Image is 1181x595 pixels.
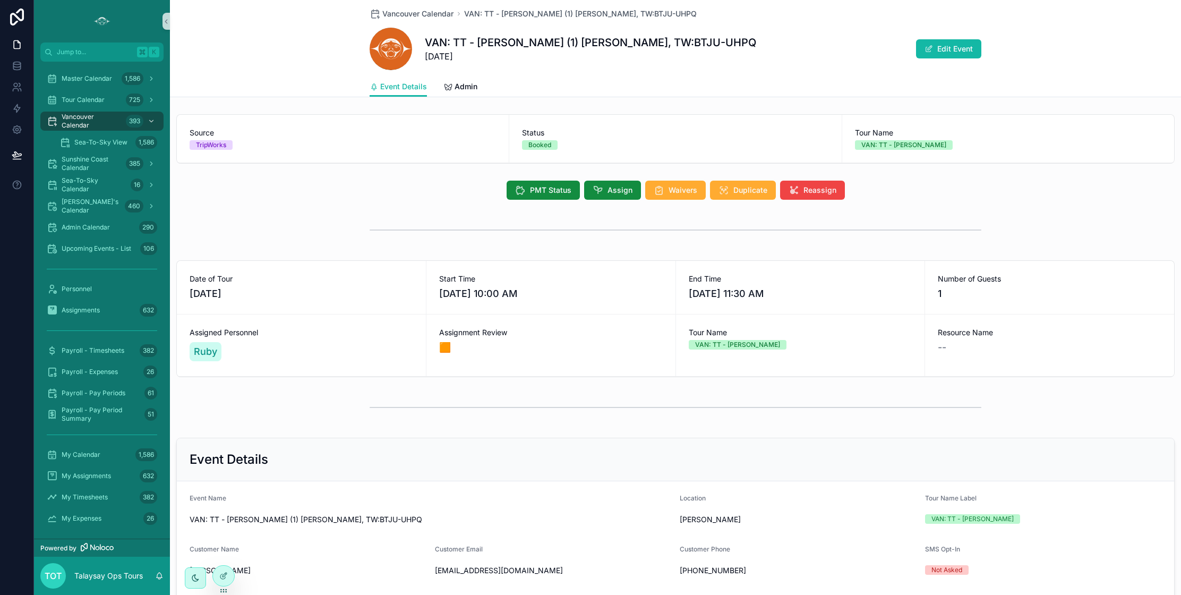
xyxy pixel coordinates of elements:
[190,545,239,553] span: Customer Name
[62,285,92,293] span: Personnel
[62,198,121,215] span: [PERSON_NAME]'s Calendar
[803,185,836,195] span: Reassign
[380,81,427,92] span: Event Details
[40,218,164,237] a: Admin Calendar290
[190,514,671,525] span: VAN: TT - [PERSON_NAME] (1) [PERSON_NAME], TW:BTJU-UHPQ
[53,133,164,152] a: Sea-To-Sky View1,586
[733,185,767,195] span: Duplicate
[62,406,140,423] span: Payroll - Pay Period Summary
[861,140,946,150] div: VAN: TT - [PERSON_NAME]
[34,62,170,539] div: scrollable content
[40,488,164,507] a: My Timesheets382
[669,185,697,195] span: Waivers
[74,571,143,581] p: Talaysay Ops Tours
[425,50,756,63] span: [DATE]
[126,157,143,170] div: 385
[439,327,663,338] span: Assignment Review
[135,136,157,149] div: 1,586
[938,327,1161,338] span: Resource Name
[62,306,100,314] span: Assignments
[40,175,164,194] a: Sea-To-Sky Calendar16
[680,565,917,576] span: [PHONE_NUMBER]
[62,472,111,480] span: My Assignments
[584,181,641,200] button: Assign
[190,274,413,284] span: Date of Tour
[528,140,551,150] div: Booked
[938,286,1161,301] span: 1
[190,342,221,361] a: Ruby
[370,8,453,19] a: Vancouver Calendar
[62,96,105,104] span: Tour Calendar
[62,155,122,172] span: Sunshine Coast Calendar
[57,48,133,56] span: Jump to...
[40,301,164,320] a: Assignments632
[34,539,170,557] a: Powered by
[925,494,977,502] span: Tour Name Label
[931,565,962,575] div: Not Asked
[530,185,571,195] span: PMT Status
[680,545,730,553] span: Customer Phone
[435,545,483,553] span: Customer Email
[40,42,164,62] button: Jump to...K
[140,491,157,504] div: 382
[190,451,268,468] h2: Event Details
[689,327,912,338] span: Tour Name
[143,365,157,378] div: 26
[382,8,453,19] span: Vancouver Calendar
[140,304,157,317] div: 632
[40,112,164,131] a: Vancouver Calendar393
[507,181,580,200] button: PMT Status
[370,77,427,97] a: Event Details
[916,39,981,58] button: Edit Event
[40,466,164,486] a: My Assignments632
[607,185,632,195] span: Assign
[194,344,217,359] span: Ruby
[196,140,226,150] div: TripWorks
[40,509,164,528] a: My Expenses26
[40,341,164,360] a: Payroll - Timesheets382
[645,181,706,200] button: Waivers
[190,494,226,502] span: Event Name
[40,154,164,173] a: Sunshine Coast Calendar385
[439,286,663,301] span: [DATE] 10:00 AM
[40,445,164,464] a: My Calendar1,586
[855,127,1161,138] span: Tour Name
[931,514,1014,524] div: VAN: TT - [PERSON_NAME]
[444,77,477,98] a: Admin
[435,565,672,576] span: [EMAIL_ADDRESS][DOMAIN_NAME]
[62,176,126,193] span: Sea-To-Sky Calendar
[140,344,157,357] div: 382
[125,200,143,212] div: 460
[140,470,157,482] div: 632
[150,48,158,56] span: K
[62,74,112,83] span: Master Calendar
[938,340,946,355] span: --
[62,493,108,501] span: My Timesheets
[695,340,780,350] div: VAN: TT - [PERSON_NAME]
[62,514,101,523] span: My Expenses
[135,448,157,461] div: 1,586
[74,138,127,147] span: Sea-To-Sky View
[40,90,164,109] a: Tour Calendar725
[62,244,131,253] span: Upcoming Events - List
[925,545,960,553] span: SMS Opt-In
[190,127,496,138] span: Source
[40,405,164,424] a: Payroll - Pay Period Summary51
[40,544,76,552] span: Powered by
[680,494,706,502] span: Location
[938,274,1161,284] span: Number of Guests
[62,346,124,355] span: Payroll - Timesheets
[62,389,125,397] span: Payroll - Pay Periods
[126,115,143,127] div: 393
[40,197,164,216] a: [PERSON_NAME]'s Calendar460
[40,384,164,403] a: Payroll - Pay Periods61
[40,362,164,381] a: Payroll - Expenses26
[522,127,828,138] span: Status
[455,81,477,92] span: Admin
[144,387,157,399] div: 61
[190,327,413,338] span: Assigned Personnel
[689,274,912,284] span: End Time
[40,69,164,88] a: Master Calendar1,586
[45,569,62,582] span: TOT
[680,514,917,525] span: [PERSON_NAME]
